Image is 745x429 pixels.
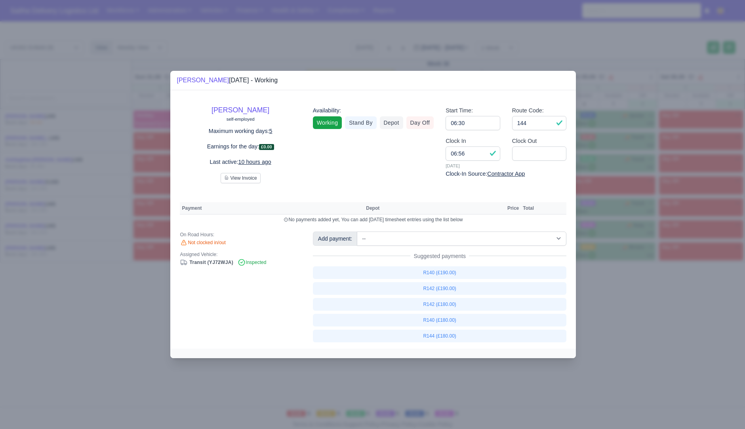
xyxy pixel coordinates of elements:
[345,116,376,129] a: Stand By
[313,106,434,115] div: Availability:
[705,391,745,429] iframe: Chat Widget
[446,162,500,169] small: [DATE]
[505,202,521,214] th: Price
[180,127,301,136] p: Maximum working days:
[364,202,499,214] th: Depot
[211,106,269,114] a: [PERSON_NAME]
[180,232,301,238] div: On Road Hours:
[313,232,357,246] div: Add payment:
[177,77,229,84] a: [PERSON_NAME]
[410,252,469,260] span: Suggested payments
[180,251,301,258] div: Assigned Vehicle:
[446,169,566,178] div: Clock-In Source:
[221,173,261,183] button: View Invoice
[406,116,434,129] a: Day Off
[238,159,271,165] u: 10 hours ago
[177,76,278,85] div: [DATE] - Working
[446,137,466,146] label: Clock In
[313,330,567,342] a: R144 (£180.00)
[180,239,301,247] div: Not clocked in/out
[313,314,567,326] a: R140 (£180.00)
[180,214,566,225] td: No payments added yet, You can add [DATE] timesheet entries using the list below
[313,266,567,279] a: R140 (£190.00)
[512,137,537,146] label: Clock Out
[180,260,233,265] a: Transit (YJ72WJA)
[313,282,567,295] a: R142 (£190.00)
[269,128,272,134] u: 5
[227,117,255,121] small: self-employed
[180,142,301,151] p: Earnings for the day:
[259,144,274,150] span: £0.00
[512,106,544,115] label: Route Code:
[313,116,342,129] a: Working
[521,202,536,214] th: Total
[180,158,301,167] p: Last active:
[487,171,525,177] u: Contractor App
[313,298,567,311] a: R142 (£180.00)
[380,116,403,129] a: Depot
[446,106,473,115] label: Start Time:
[238,260,266,265] span: Inspected
[180,202,364,214] th: Payment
